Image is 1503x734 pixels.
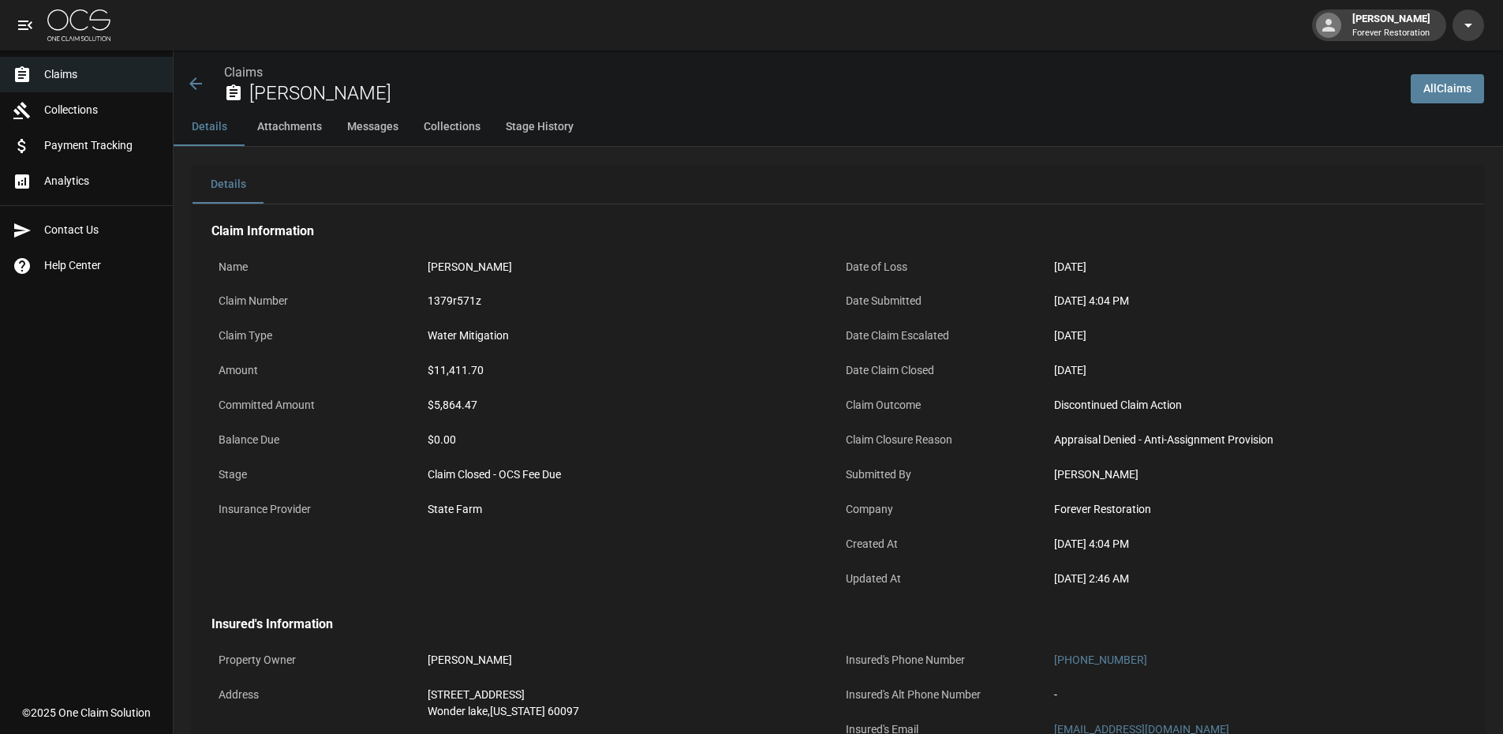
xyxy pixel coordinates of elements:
[1054,397,1458,414] div: Discontinued Claim Action
[428,293,832,309] div: 1379r571z
[1054,362,1458,379] div: [DATE]
[839,564,1048,594] p: Updated At
[44,222,160,238] span: Contact Us
[211,390,421,421] p: Committed Amount
[411,108,493,146] button: Collections
[224,65,263,80] a: Claims
[1054,259,1458,275] div: [DATE]
[211,494,421,525] p: Insurance Provider
[428,397,832,414] div: $5,864.47
[839,286,1048,316] p: Date Submitted
[211,320,421,351] p: Claim Type
[839,459,1048,490] p: Submitted By
[428,328,832,344] div: Water Mitigation
[9,9,41,41] button: open drawer
[839,355,1048,386] p: Date Claim Closed
[224,63,1398,82] nav: breadcrumb
[428,652,832,668] div: [PERSON_NAME]
[839,529,1048,560] p: Created At
[211,645,421,676] p: Property Owner
[493,108,586,146] button: Stage History
[44,66,160,83] span: Claims
[1346,11,1437,39] div: [PERSON_NAME]
[249,82,1398,105] h2: [PERSON_NAME]
[211,616,1465,632] h4: Insured's Information
[428,362,832,379] div: $11,411.70
[44,257,160,274] span: Help Center
[211,680,421,710] p: Address
[1054,687,1458,703] div: -
[428,687,832,703] div: [STREET_ADDRESS]
[245,108,335,146] button: Attachments
[211,355,421,386] p: Amount
[1054,653,1147,666] a: [PHONE_NUMBER]
[211,223,1465,239] h4: Claim Information
[428,432,832,448] div: $0.00
[211,252,421,283] p: Name
[47,9,110,41] img: ocs-logo-white-transparent.png
[211,459,421,490] p: Stage
[193,166,1484,204] div: details tabs
[44,137,160,154] span: Payment Tracking
[1054,328,1458,344] div: [DATE]
[839,680,1048,710] p: Insured's Alt Phone Number
[335,108,411,146] button: Messages
[1054,432,1458,448] div: Appraisal Denied - Anti-Assignment Provision
[839,320,1048,351] p: Date Claim Escalated
[428,703,832,720] div: Wonder lake , [US_STATE] 60097
[428,466,832,483] div: Claim Closed - OCS Fee Due
[44,173,160,189] span: Analytics
[1352,27,1430,40] p: Forever Restoration
[839,390,1048,421] p: Claim Outcome
[174,108,1503,146] div: anchor tabs
[211,286,421,316] p: Claim Number
[193,166,264,204] button: Details
[1054,293,1458,309] div: [DATE] 4:04 PM
[211,425,421,455] p: Balance Due
[839,252,1048,283] p: Date of Loss
[1054,571,1458,587] div: [DATE] 2:46 AM
[428,259,832,275] div: [PERSON_NAME]
[839,645,1048,676] p: Insured's Phone Number
[22,705,151,721] div: © 2025 One Claim Solution
[428,501,832,518] div: State Farm
[1054,536,1458,552] div: [DATE] 4:04 PM
[839,425,1048,455] p: Claim Closure Reason
[174,108,245,146] button: Details
[839,494,1048,525] p: Company
[1054,466,1458,483] div: [PERSON_NAME]
[44,102,160,118] span: Collections
[1054,501,1458,518] div: Forever Restoration
[1411,74,1484,103] a: AllClaims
